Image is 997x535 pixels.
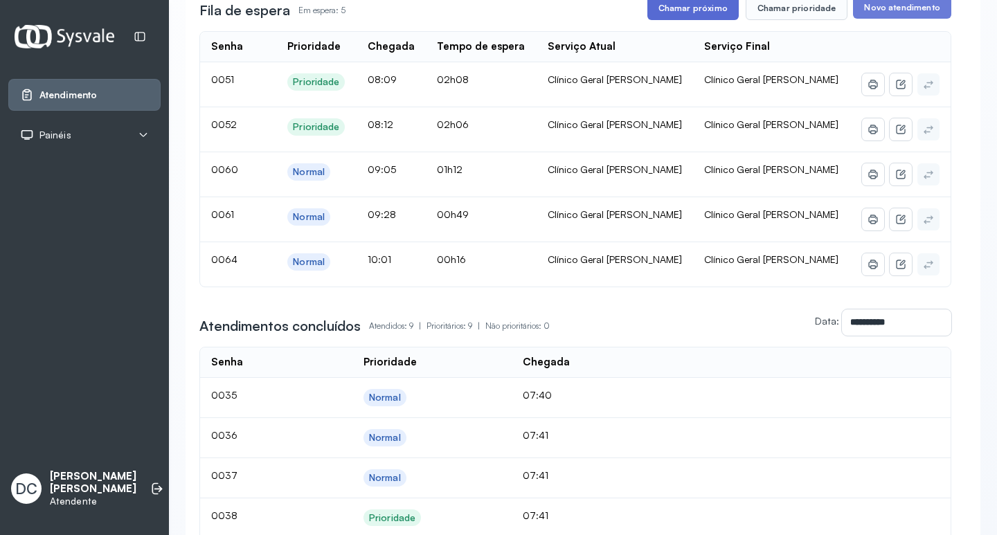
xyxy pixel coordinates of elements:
span: Atendimento [39,89,97,101]
div: Clínico Geral [PERSON_NAME] [548,253,683,266]
span: 08:09 [368,73,397,85]
p: Atendidos: 9 [369,316,426,336]
div: Chegada [523,356,570,369]
div: Clínico Geral [PERSON_NAME] [548,208,683,221]
span: 0035 [211,389,237,401]
span: 07:41 [523,429,548,441]
span: | [478,320,480,331]
p: Não prioritários: 0 [485,316,550,336]
span: 09:05 [368,163,396,175]
span: 0051 [211,73,234,85]
h3: Fila de espera [199,1,290,20]
a: Atendimento [20,88,149,102]
span: Clínico Geral [PERSON_NAME] [704,208,838,220]
div: Senha [211,40,243,53]
div: Prioridade [293,121,339,133]
h3: Atendimentos concluídos [199,316,361,336]
span: 0052 [211,118,237,130]
div: Serviço Final [704,40,770,53]
span: 08:12 [368,118,393,130]
div: Normal [293,166,325,178]
div: Prioridade [293,76,339,88]
span: 0038 [211,509,237,521]
span: 07:41 [523,509,548,521]
span: 07:40 [523,389,552,401]
span: 02h06 [437,118,469,130]
p: Em espera: 5 [298,1,345,20]
img: Logotipo do estabelecimento [15,25,114,48]
span: 0061 [211,208,234,220]
p: Prioritários: 9 [426,316,485,336]
span: | [419,320,421,331]
span: 0036 [211,429,237,441]
div: Clínico Geral [PERSON_NAME] [548,118,683,131]
div: Tempo de espera [437,40,525,53]
span: 0060 [211,163,238,175]
div: Chegada [368,40,415,53]
div: Serviço Atual [548,40,616,53]
span: Clínico Geral [PERSON_NAME] [704,73,838,85]
span: Clínico Geral [PERSON_NAME] [704,163,838,175]
div: Normal [293,256,325,268]
span: 10:01 [368,253,391,265]
div: Normal [369,392,401,403]
span: Clínico Geral [PERSON_NAME] [704,253,838,265]
div: Normal [369,472,401,484]
span: 0064 [211,253,237,265]
span: 00h16 [437,253,466,265]
span: 02h08 [437,73,469,85]
label: Data: [815,315,839,327]
span: 0037 [211,469,237,481]
div: Normal [293,211,325,223]
p: Atendente [50,496,136,507]
span: Painéis [39,129,71,141]
div: Prioridade [363,356,417,369]
div: Prioridade [369,512,415,524]
div: Senha [211,356,243,369]
div: Clínico Geral [PERSON_NAME] [548,73,683,86]
span: 00h49 [437,208,469,220]
span: 01h12 [437,163,462,175]
p: [PERSON_NAME] [PERSON_NAME] [50,470,136,496]
span: 09:28 [368,208,396,220]
div: Prioridade [287,40,341,53]
span: 07:41 [523,469,548,481]
div: Normal [369,432,401,444]
span: Clínico Geral [PERSON_NAME] [704,118,838,130]
div: Clínico Geral [PERSON_NAME] [548,163,683,176]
